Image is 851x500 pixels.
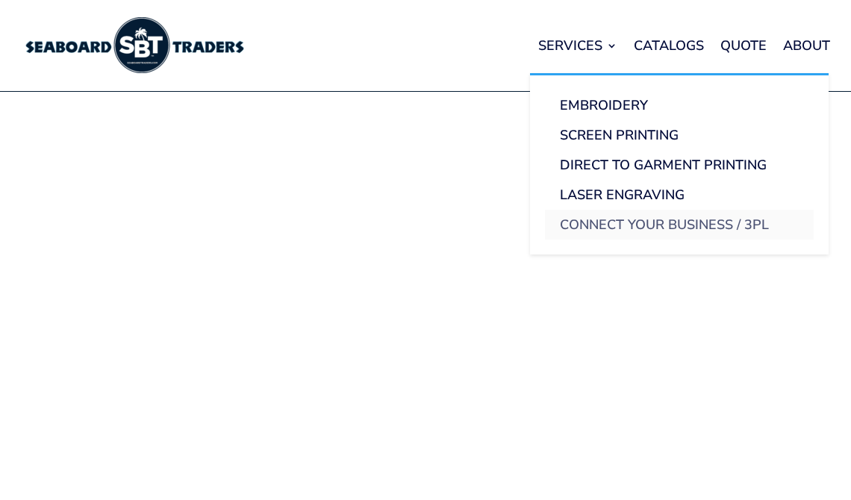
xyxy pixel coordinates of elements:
[538,17,617,74] a: Services
[545,90,814,120] a: Embroidery
[783,17,830,74] a: About
[545,180,814,210] a: Laser Engraving
[545,120,814,150] a: Screen Printing
[634,17,704,74] a: Catalogs
[720,17,767,74] a: Quote
[545,150,814,180] a: Direct to Garment Printing
[545,210,814,240] a: Connect Your Business / 3PL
